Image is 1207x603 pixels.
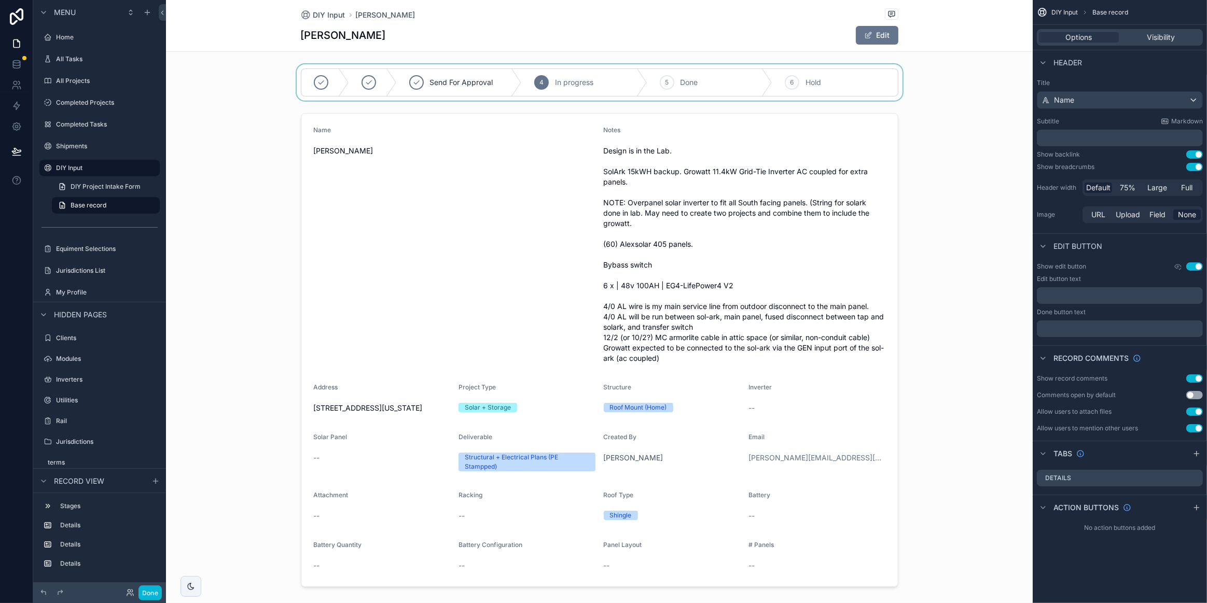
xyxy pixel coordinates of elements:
[1037,130,1203,146] div: scrollable content
[1037,117,1059,125] label: Subtitle
[39,73,160,89] a: All Projects
[1037,287,1203,304] div: scrollable content
[1120,183,1136,193] span: 75%
[1053,448,1072,459] span: Tabs
[1037,184,1078,192] label: Header width
[56,77,158,85] label: All Projects
[33,493,166,582] div: scrollable content
[1037,163,1094,171] div: Show breadcrumbs
[1033,520,1207,536] div: No action buttons added
[1037,79,1203,87] label: Title
[1182,183,1193,193] span: Full
[71,201,106,209] span: Base record
[1178,209,1196,220] span: None
[313,10,345,20] span: DIY Input
[1037,391,1116,399] div: Comments open by default
[1037,408,1112,416] div: Allow users to attach files
[52,197,160,214] a: Base record
[39,371,160,388] a: Inverters
[1148,183,1168,193] span: Large
[1066,32,1092,43] span: Options
[1051,8,1078,17] span: DIY Input
[39,160,160,176] a: DIY Input
[56,33,158,41] label: Home
[60,559,156,568] label: Details
[39,350,160,367] a: Modules
[1037,374,1107,383] div: Show record comments
[56,288,158,297] label: My Profile
[1053,241,1102,251] span: Edit button
[39,241,160,257] a: Equiment Selections
[1054,95,1074,105] span: Name
[1053,502,1119,513] span: Action buttons
[56,142,158,150] label: Shipments
[56,120,158,129] label: Completed Tasks
[39,116,160,133] a: Completed Tasks
[60,502,156,510] label: Stages
[1161,117,1203,125] a: Markdown
[56,99,158,107] label: Completed Projects
[56,164,154,172] label: DIY Input
[1037,320,1203,337] div: scrollable content
[56,55,158,63] label: All Tasks
[56,334,158,342] label: Clients
[1053,58,1082,68] span: Header
[56,438,158,446] label: Jurisdictions
[1147,32,1175,43] span: Visibility
[856,26,898,45] button: Edit
[39,454,160,471] a: terms
[1037,424,1138,432] div: Allow users to mention other users
[1053,353,1129,363] span: Record comments
[56,417,158,425] label: Rail
[56,396,158,404] label: Utilities
[71,183,141,191] span: DIY Project Intake Form
[39,413,160,429] a: Rail
[301,10,345,20] a: DIY Input
[356,10,415,20] a: [PERSON_NAME]
[60,540,156,549] label: Details
[60,521,156,529] label: Details
[1037,308,1086,316] label: Done button text
[39,138,160,155] a: Shipments
[56,355,158,363] label: Modules
[1091,209,1105,220] span: URL
[1037,211,1078,219] label: Image
[1149,209,1166,220] span: Field
[1037,262,1086,271] label: Show edit button
[52,178,160,195] a: DIY Project Intake Form
[39,94,160,111] a: Completed Projects
[1037,275,1081,283] label: Edit button text
[39,51,160,67] a: All Tasks
[54,7,76,18] span: Menu
[1116,209,1140,220] span: Upload
[1037,150,1080,159] div: Show backlink
[54,310,107,320] span: Hidden pages
[48,458,158,467] label: terms
[1037,91,1203,109] button: Name
[301,28,386,43] h1: [PERSON_NAME]
[54,476,104,486] span: Record view
[1171,117,1203,125] span: Markdown
[138,585,162,600] button: Done
[56,267,158,275] label: Jurisdictions List
[39,262,160,279] a: Jurisdictions List
[56,245,158,253] label: Equiment Selections
[39,433,160,450] a: Jurisdictions
[39,392,160,409] a: Utilities
[39,29,160,46] a: Home
[1086,183,1111,193] span: Default
[1092,8,1128,17] span: Base record
[56,375,158,384] label: Inverters
[1045,474,1071,482] label: Details
[39,330,160,346] a: Clients
[39,284,160,301] a: My Profile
